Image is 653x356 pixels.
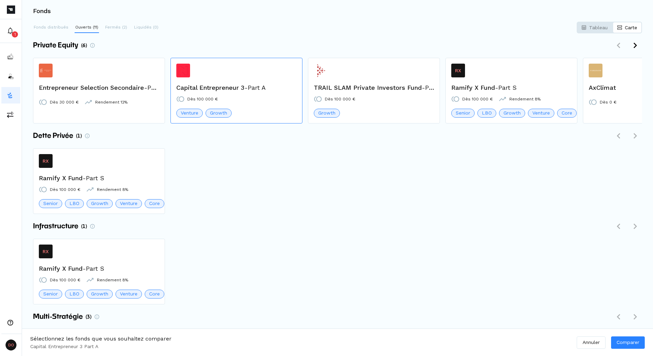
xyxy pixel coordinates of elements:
[445,58,577,123] a: RXRamify X Fund-Part SDès 100 000 €Rendement 8%SeniorLBOGrowthVentureCore
[69,290,79,298] span: LBO
[1,48,20,65] button: subscriptions
[1,106,20,123] button: commissions
[612,310,626,324] button: Défiler vers la gauche
[589,68,602,73] img: AxClimat
[91,290,108,298] span: Growth
[14,32,16,37] p: 1
[462,97,493,101] p: Dès 100 000 €
[33,131,73,141] span: Dette Privée
[69,200,79,207] span: LBO
[612,219,626,233] button: Défiler vers la gauche
[82,174,104,182] span: - Part S
[33,312,83,322] span: Multi-Stratégie
[43,290,58,298] span: Senior
[577,336,606,349] button: Annuler
[75,24,98,30] p: Ouverts (11)
[30,343,571,350] p: Capital Entrepreneur 3 Part A
[33,41,78,50] span: Private Equity
[482,109,492,117] span: LBO
[120,200,137,207] span: Venture
[95,100,128,104] p: Rendement 12%
[50,187,80,192] p: Dès 100 000 €
[43,200,58,207] span: Senior
[97,278,128,282] p: Rendement 8%
[562,109,572,117] span: Core
[325,97,355,101] p: Dès 100 000 €
[82,265,104,272] span: - Part S
[422,84,443,91] span: - Part A
[509,97,541,101] p: Rendement 8%
[39,83,159,92] h3: Entrepreneur Selection Secondaire
[617,339,639,346] span: Comparer
[97,187,128,192] p: Rendement 8%
[1,314,20,331] button: need-help
[451,83,572,92] h3: Ramify X Fund
[39,67,53,74] img: Entrepreneur Selection Secondaire
[149,290,160,298] span: Core
[33,148,165,214] a: RXRamify X Fund-Part SDès 100 000 €Rendement 8%SeniorLBOGrowthVentureCore
[81,223,87,230] span: (1)
[628,219,642,233] button: Défiler vers la droite
[50,278,80,282] p: Dès 100 000 €
[86,314,91,321] span: (3)
[144,84,167,91] span: - Part A1
[39,264,159,273] h3: Ramify X Fund
[30,335,571,343] p: Sélectionnez les fonds que vous souhaitez comparer
[33,239,165,304] a: RXRamify X Fund-Part SDès 100 000 €Rendement 8%SeniorLBOGrowthVentureCore
[318,109,335,117] span: Growth
[495,84,517,91] span: - Part S
[75,22,99,33] button: Ouverts (11)
[1,68,20,84] button: investors
[33,222,78,231] span: Infrastructure
[33,22,69,33] button: Fonds distribués
[7,92,14,99] img: funds
[7,53,14,60] img: subscriptions
[628,39,642,52] button: Défiler vers la droite
[91,200,108,207] span: Growth
[43,159,49,163] p: RX
[170,58,302,123] a: Capital Entrepreneur 3Capital Entrepreneur 3-Part ADès 100 000 €VentureGrowth
[1,23,20,39] button: 1
[149,200,160,207] span: Core
[104,22,128,33] button: Fermés (2)
[455,68,461,73] p: RX
[34,24,68,30] p: Fonds distribués
[532,109,550,117] span: Venture
[600,100,617,104] p: Dès 0 €
[50,100,79,104] p: Dès 30 000 €
[81,42,87,49] span: (6)
[7,319,14,326] img: need-help
[7,6,15,14] img: Picto
[176,83,297,92] h3: Capital Entrepreneur 3
[134,24,158,30] p: Liquidés (0)
[210,109,227,117] span: Growth
[133,22,159,33] button: Liquidés (0)
[105,24,127,30] p: Fermés (2)
[314,83,434,92] h3: TRAIL SLAM Private Investors Fund
[39,173,159,183] h3: Ramify X Fund
[7,73,14,79] img: investors
[1,87,20,104] button: funds
[611,336,645,349] button: Comparer
[181,109,198,117] span: Venture
[314,64,328,77] img: TRAIL SLAM Private Investors Fund
[176,64,190,77] img: Capital Entrepreneur 3
[43,249,49,254] p: RX
[33,8,51,14] h3: Fonds
[456,109,470,117] span: Senior
[612,129,626,143] button: Défiler vers la gauche
[589,24,608,31] p: Tableau
[5,339,16,350] span: DO
[612,39,626,52] button: Défiler vers la gauche
[503,109,521,117] span: Growth
[120,290,137,298] span: Venture
[187,97,218,101] p: Dès 100 000 €
[628,129,642,143] button: Défiler vers la droite
[76,133,82,140] span: (1)
[7,111,14,118] img: commissions
[308,58,440,123] a: TRAIL SLAM Private Investors FundTRAIL SLAM Private Investors Fund-Part ADès 100 000 €Growth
